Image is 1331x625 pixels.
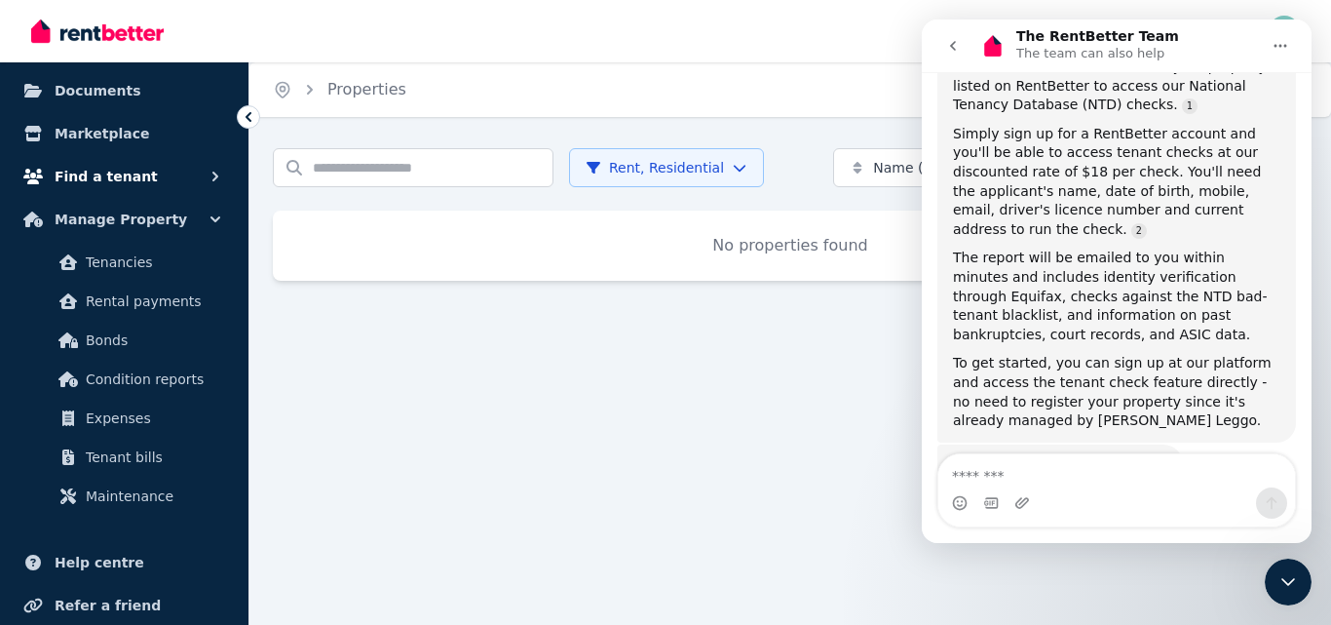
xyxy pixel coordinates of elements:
[23,399,225,438] a: Expenses
[55,79,141,102] span: Documents
[23,243,225,282] a: Tenancies
[86,446,217,469] span: Tenant bills
[31,105,359,220] div: Simply sign up for a RentBetter account and you'll be able to access tenant checks at our discoun...
[16,200,233,239] button: Manage Property
[922,20,1312,543] iframe: Intercom live chat
[23,360,225,399] a: Condition reports
[16,425,261,468] div: Did that answer your question?
[55,551,144,574] span: Help centre
[31,17,164,46] img: RentBetter
[17,435,373,468] textarea: Message…
[86,290,217,313] span: Rental payments
[31,334,359,410] div: To get started, you can sign up at our platform and access the tenant check feature directly - no...
[16,425,374,511] div: The RentBetter Team says…
[16,586,233,625] a: Refer a friend
[23,438,225,477] a: Tenant bills
[334,468,365,499] button: Send a message…
[93,476,108,491] button: Upload attachment
[873,158,952,177] span: Name (A-Z)
[86,329,217,352] span: Bonds
[86,407,217,430] span: Expenses
[30,476,46,491] button: Emoji picker
[61,476,77,491] button: Gif picker
[55,208,187,231] span: Manage Property
[16,71,233,110] a: Documents
[23,477,225,516] a: Maintenance
[23,282,225,321] a: Rental payments
[833,148,1020,187] button: Name (A-Z)
[586,158,724,177] span: Rent, Residential
[296,234,1284,257] p: No properties found
[16,543,233,582] a: Help centre
[16,114,233,153] a: Marketplace
[55,594,161,617] span: Refer a friend
[55,122,149,145] span: Marketplace
[249,62,430,117] nav: Breadcrumb
[569,148,764,187] button: Rent, Residential
[209,204,225,219] a: Source reference 5498929:
[1265,559,1312,605] iframe: Intercom live chat
[31,229,359,325] div: The report will be emailed to you within minutes and includes identity verification through Equif...
[1269,16,1300,47] img: Sarath Chandra Ganaparthi
[327,80,406,98] a: Properties
[86,251,217,274] span: Tenancies
[86,368,217,391] span: Condition reports
[55,165,158,188] span: Find a tenant
[23,321,225,360] a: Bonds
[86,485,217,508] span: Maintenance
[16,157,233,196] button: Find a tenant
[260,79,276,95] a: Source reference 5610294:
